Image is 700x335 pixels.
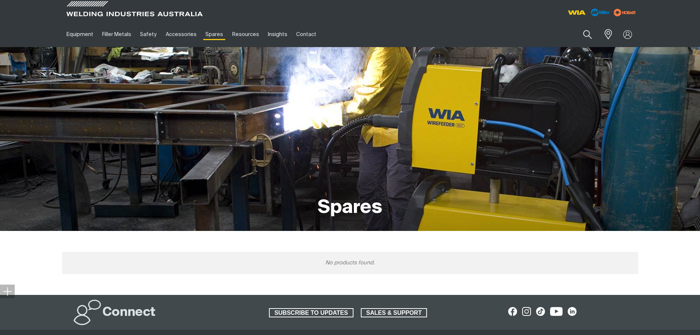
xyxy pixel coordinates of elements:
a: Equipment [62,22,98,47]
a: Contact [292,22,321,47]
div: No products found. [62,252,638,274]
input: Product name or item number... [566,26,600,43]
a: Resources [227,22,263,47]
a: SALES & SUPPORT [361,308,427,318]
a: Accessories [161,22,201,47]
a: Spares [201,22,227,47]
span: SUBSCRIBE TO UPDATES [270,308,353,318]
a: SUBSCRIBE TO UPDATES [269,308,353,318]
a: Filler Metals [98,22,136,47]
nav: Main [62,22,494,47]
a: Insights [263,22,292,47]
img: hide socials [3,287,12,296]
a: Safety [136,22,161,47]
img: miller [611,7,638,18]
span: SALES & SUPPORT [362,308,427,318]
button: Search products [575,26,600,43]
h2: Connect [103,304,155,321]
h1: Spares [318,196,382,220]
